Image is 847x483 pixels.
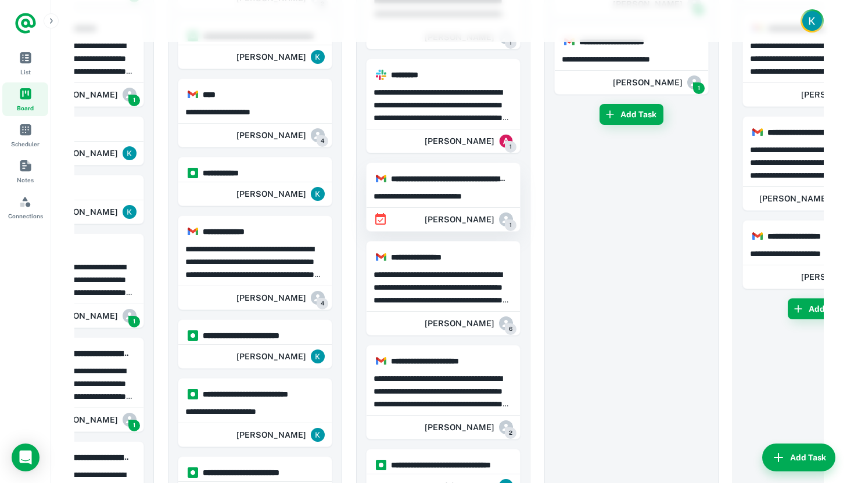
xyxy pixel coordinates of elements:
div: Shayla Sullivan [48,83,137,106]
button: Add Task [600,104,663,125]
img: https://app.briefmatic.com/assets/integrations/manual.png [188,168,198,178]
span: 1 [505,37,516,49]
h6: [PERSON_NAME] [48,413,118,426]
img: ACg8ocIZFM1FNgLIj_5FCpSvPpV0t-FvOHOuPYEPkvuRwFGVUr5Yuw=s96-c [123,146,137,160]
div: Anthony Pasquarosa [425,416,513,439]
img: https://app.briefmatic.com/assets/integrations/gmail.png [188,226,198,237]
h6: [PERSON_NAME] [236,51,306,63]
span: 4 [317,135,328,147]
h6: [PERSON_NAME] [48,206,118,218]
h6: [PERSON_NAME] [48,309,118,322]
img: https://app.briefmatic.com/assets/integrations/gmail.png [752,127,763,138]
img: 5404295816516_d3950bb4be75ee23343c_72.png [499,134,513,148]
div: Kristina Jackson [48,200,137,224]
img: ACg8ocIZFM1FNgLIj_5FCpSvPpV0t-FvOHOuPYEPkvuRwFGVUr5Yuw=s96-c [123,205,137,219]
span: 1 [505,219,516,231]
div: Brian Kess [48,408,137,431]
span: Notes [17,175,34,185]
a: List [2,46,48,80]
img: https://app.briefmatic.com/assets/integrations/gmail.png [752,231,763,241]
div: Kristina Jackson [236,423,325,446]
span: 6 [505,323,516,335]
div: Kristina Jackson [236,45,325,69]
img: ACg8ocIZFM1FNgLIj_5FCpSvPpV0t-FvOHOuPYEPkvuRwFGVUr5Yuw=s96-c [311,50,325,64]
button: Add Task [762,444,835,471]
img: ACg8ocIZFM1FNgLIj_5FCpSvPpV0t-FvOHOuPYEPkvuRwFGVUr5Yuw=s96-c [311,349,325,363]
h6: [PERSON_NAME] [613,76,683,89]
span: 1 [128,420,140,431]
div: Anthony Pasquarosa [425,312,513,335]
img: Kristina Jackson [802,11,822,31]
span: 1 [505,141,516,153]
div: Chad Fornwalt [48,304,137,327]
h6: [PERSON_NAME] [425,421,494,434]
h6: [PERSON_NAME] [236,129,306,142]
div: Aaron Fuksa [613,71,701,94]
span: 4 [317,298,328,309]
button: Account button [801,9,824,33]
img: https://app.briefmatic.com/assets/integrations/manual.png [188,330,198,341]
div: Load Chat [12,444,40,471]
span: 1 [693,82,705,94]
h6: [PERSON_NAME] [48,147,118,160]
img: https://app.briefmatic.com/assets/integrations/manual.png [376,460,386,470]
span: Board [17,103,34,113]
img: https://app.briefmatic.com/assets/integrations/gmail.png [376,356,386,366]
span: Connections [8,211,43,221]
h6: [PERSON_NAME] [236,188,306,200]
a: Connections [2,190,48,224]
h6: [PERSON_NAME] [236,428,306,441]
img: https://app.briefmatic.com/assets/integrations/gmail.png [376,252,386,262]
h6: [PERSON_NAME] [425,213,494,226]
div: Randall Polityka [425,208,513,231]
img: ACg8ocIZFM1FNgLIj_5FCpSvPpV0t-FvOHOuPYEPkvuRwFGVUr5Yuw=s96-c [311,187,325,201]
img: https://app.briefmatic.com/assets/integrations/manual.png [188,467,198,478]
img: https://app.briefmatic.com/assets/integrations/gmail.png [376,174,386,184]
span: 1 [128,316,140,327]
div: Anthony Pasquarosa [425,129,513,153]
div: Kristina Jackson [236,345,325,368]
h6: [PERSON_NAME] [48,88,118,101]
div: https://app.briefmatic.com/assets/integrations/manual.png**** **** **Kristina Jackson [178,157,332,206]
span: Scheduler [11,139,40,149]
div: Kristina Jackson [236,182,325,206]
span: List [20,67,31,77]
a: Logo [14,12,37,35]
h6: [PERSON_NAME] [425,135,494,147]
img: https://app.briefmatic.com/assets/integrations/slack.png [376,70,386,80]
h6: [PERSON_NAME] [236,291,306,304]
h6: [PERSON_NAME] [425,317,494,330]
a: Scheduler [2,118,48,152]
div: Tasfia Hossain [236,286,325,309]
svg: Tuesday, 12 Aug ⋅ 12–12:30pm [374,212,387,226]
div: Chad Fornwalt [236,124,325,147]
div: Kristina Jackson [48,142,137,165]
h6: [PERSON_NAME] [236,350,306,363]
a: Notes [2,154,48,188]
a: Board [2,82,48,116]
img: https://app.briefmatic.com/assets/integrations/manual.png [188,389,198,399]
span: 1 [128,95,140,106]
img: https://app.briefmatic.com/assets/integrations/gmail.png [188,89,198,100]
span: 2 [505,427,516,439]
img: ACg8ocIZFM1FNgLIj_5FCpSvPpV0t-FvOHOuPYEPkvuRwFGVUr5Yuw=s96-c [311,428,325,442]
